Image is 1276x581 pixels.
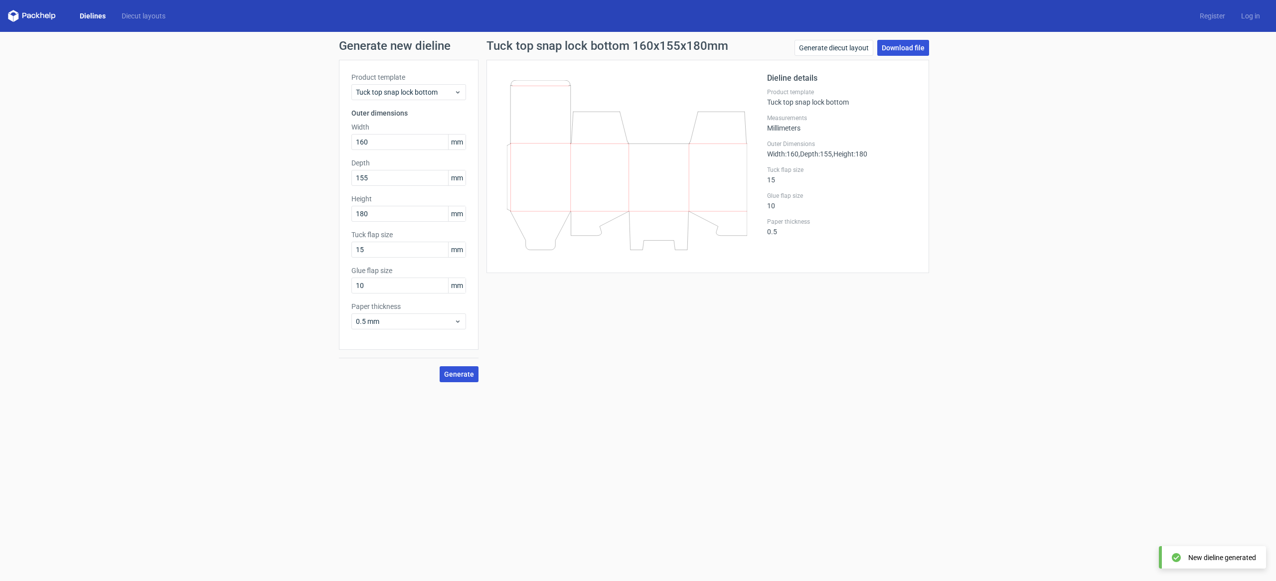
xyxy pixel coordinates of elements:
[767,88,917,96] label: Product template
[767,150,798,158] span: Width : 160
[877,40,929,56] a: Download file
[444,371,474,378] span: Generate
[351,108,466,118] h3: Outer dimensions
[767,72,917,84] h2: Dieline details
[448,135,466,149] span: mm
[767,88,917,106] div: Tuck top snap lock bottom
[767,114,917,122] label: Measurements
[351,301,466,311] label: Paper thickness
[351,158,466,168] label: Depth
[448,206,466,221] span: mm
[767,166,917,184] div: 15
[486,40,728,52] h1: Tuck top snap lock bottom 160x155x180mm
[339,40,937,52] h1: Generate new dieline
[1188,553,1256,563] div: New dieline generated
[767,192,917,210] div: 10
[351,266,466,276] label: Glue flap size
[795,40,873,56] a: Generate diecut layout
[351,122,466,132] label: Width
[767,166,917,174] label: Tuck flap size
[767,114,917,132] div: Millimeters
[767,218,917,236] div: 0.5
[767,140,917,148] label: Outer Dimensions
[767,192,917,200] label: Glue flap size
[351,194,466,204] label: Height
[72,11,114,21] a: Dielines
[448,278,466,293] span: mm
[1233,11,1268,21] a: Log in
[356,316,454,326] span: 0.5 mm
[448,242,466,257] span: mm
[798,150,832,158] span: , Depth : 155
[448,170,466,185] span: mm
[356,87,454,97] span: Tuck top snap lock bottom
[351,72,466,82] label: Product template
[351,230,466,240] label: Tuck flap size
[114,11,173,21] a: Diecut layouts
[440,366,478,382] button: Generate
[1192,11,1233,21] a: Register
[767,218,917,226] label: Paper thickness
[832,150,867,158] span: , Height : 180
